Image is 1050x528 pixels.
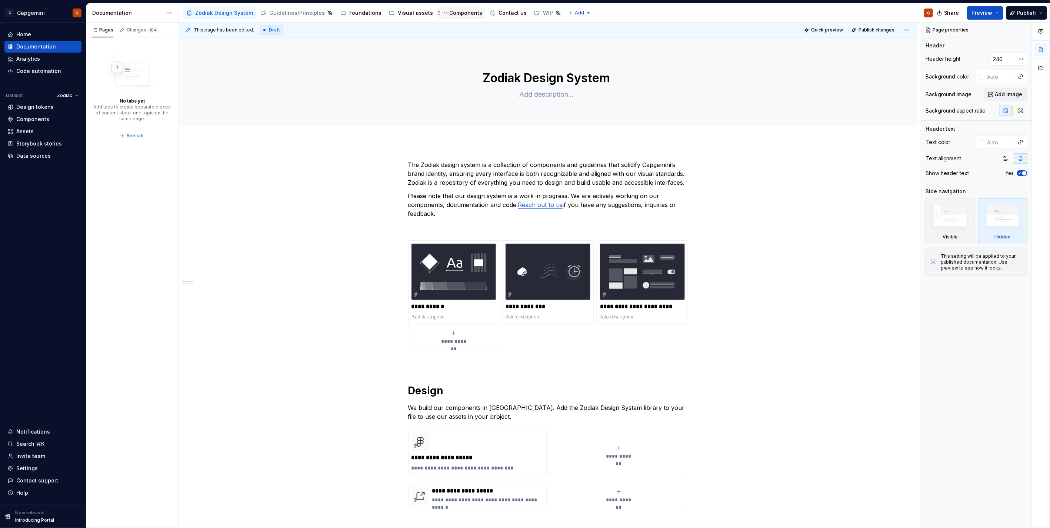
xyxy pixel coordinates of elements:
div: Assets [16,128,34,135]
div: G [927,10,930,16]
p: Introducing Portal [15,517,54,523]
div: Notifications [16,428,50,435]
div: Visible [943,234,958,240]
img: 11538f82-cfde-4c38-a8de-5c680b2a7bd6.png [411,433,429,451]
textarea: Zodiak Design System [407,69,687,87]
h1: Design [408,384,688,397]
label: Yes [1006,170,1014,176]
div: No tabs yet [120,98,145,104]
span: Publish [1017,9,1036,17]
a: Zodiak Design System [183,7,256,19]
div: Home [16,31,31,38]
div: C [5,9,14,17]
div: Hidden [995,234,1011,240]
div: Foundations [349,9,381,17]
a: Visual assets [386,7,436,19]
img: f4567606-3d18-43fe-b0c5-ca30784a5ff4.png [506,244,590,300]
div: G [76,10,79,16]
span: Add tab [127,133,144,139]
div: Pages [92,27,113,33]
div: Components [16,116,49,123]
div: Dataset [6,93,23,98]
a: Foundations [337,7,384,19]
div: Invite team [16,452,45,460]
button: Add [566,8,593,18]
div: Text alignment [926,155,961,162]
div: Code automation [16,67,61,75]
span: Draft [269,27,280,33]
button: Search ⌘K [4,438,81,450]
a: Documentation [4,41,81,53]
a: WIP [531,7,564,19]
div: Design tokens [16,103,54,111]
a: Contact us [487,7,530,19]
div: Page tree [183,6,564,20]
div: Add tabs to create separate pieces of content about one topic on the same page. [93,104,171,122]
div: Capgemini [17,9,45,17]
p: The Zodiak design system is a collection of components and guidelines that solidify Capgemini’s b... [408,160,688,187]
div: Help [16,489,28,497]
p: New release! [15,510,44,516]
span: Add image [995,91,1023,98]
a: Analytics [4,53,81,65]
div: Visual assets [398,9,433,17]
div: Contact support [16,477,58,484]
a: Reach out to us [518,201,563,208]
a: Assets [4,126,81,137]
button: Contact support [4,475,81,487]
div: Background color [926,73,970,80]
div: WIP [543,9,553,17]
span: Quick preview [811,27,843,33]
a: Components [437,7,485,19]
button: Help [4,487,81,499]
div: This setting will be applied to your published documentation. Use preview to see how it looks. [941,253,1023,271]
a: Design tokens [4,101,81,113]
input: Auto [990,52,1019,66]
div: Storybook stories [16,140,62,147]
p: We build our components in [GEOGRAPHIC_DATA]. Add the Zodiak Design System library to your file t... [408,403,688,421]
input: Auto [984,136,1014,149]
button: Publish [1006,6,1047,20]
p: Please note that our design system is a work in progress. We are actively working on our componen... [408,191,688,218]
div: Analytics [16,55,40,63]
a: Code automation [4,65,81,77]
a: Home [4,29,81,40]
button: Quick preview [802,25,846,35]
span: Publish changes [859,27,894,33]
img: b26dc612-cef4-42b2-ae50-8f8a4a1e2bdc.png [600,244,685,300]
button: Add image [984,88,1027,101]
span: Share [944,9,959,17]
a: Storybook stories [4,138,81,150]
span: This page has been edited. [194,27,254,33]
button: Zodiac [54,90,81,101]
span: Preview [972,9,993,17]
button: Preview [967,6,1003,20]
button: Share [933,6,964,20]
span: Add [575,10,584,16]
a: Components [4,113,81,125]
div: Side navigation [926,188,966,195]
div: Contact us [499,9,527,17]
div: Documentation [92,9,162,17]
div: Documentation [16,43,56,50]
div: Search ⌘K [16,440,44,448]
span: Zodiac [57,93,72,98]
p: px [1019,56,1024,62]
img: dde86ca8-306a-4802-bf0e-5fc83b2f0384.png [411,244,496,300]
a: Invite team [4,450,81,462]
div: Background image [926,91,972,98]
button: Publish changes [849,25,898,35]
div: Data sources [16,152,51,160]
div: Show header text [926,170,969,177]
div: Settings [16,465,38,472]
div: Components [449,9,482,17]
button: CCapgeminiG [1,5,84,21]
div: Changes [127,27,158,33]
div: Text color [926,138,951,146]
div: Guidelines/Principles [269,9,325,17]
div: Header [926,42,944,49]
a: Settings [4,462,81,474]
button: Notifications [4,426,81,438]
a: Guidelines/Principles [257,7,336,19]
div: Header height [926,55,961,63]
